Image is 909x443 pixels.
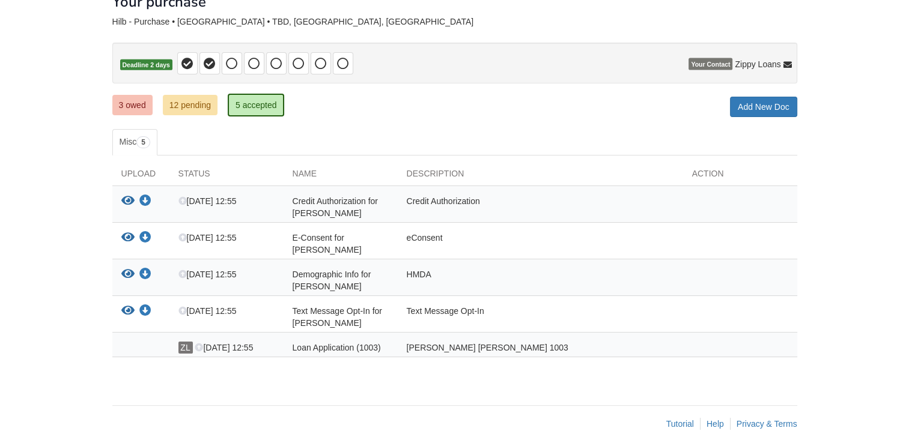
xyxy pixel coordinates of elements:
[178,306,237,316] span: [DATE] 12:55
[163,95,217,115] a: 12 pending
[398,232,683,256] div: eConsent
[112,95,153,115] a: 3 owed
[683,167,797,185] div: Action
[293,306,382,328] span: Text Message Opt-In for [PERSON_NAME]
[112,167,169,185] div: Upload
[178,342,193,354] span: ZL
[139,270,151,280] a: Download Demographic Info for Thomas Hilb
[178,233,237,243] span: [DATE] 12:55
[666,419,694,429] a: Tutorial
[398,342,683,354] div: [PERSON_NAME] [PERSON_NAME] 1003
[398,195,683,219] div: Credit Authorization
[689,58,732,70] span: Your Contact
[398,167,683,185] div: Description
[293,233,362,255] span: E-Consent for [PERSON_NAME]
[121,305,135,318] button: View Text Message Opt-In for Thomas Hilb
[293,343,381,352] span: Loan Application (1003)
[737,419,797,429] a: Privacy & Terms
[136,136,150,148] span: 5
[112,129,157,155] a: Misc
[707,419,724,429] a: Help
[121,232,135,244] button: View E-Consent for Thomas Hilb
[169,167,284,185] div: Status
[398,305,683,329] div: Text Message Opt-In
[139,234,151,243] a: Download E-Consent for Thomas Hilb
[139,307,151,316] a: Download Text Message Opt-In for Thomas Hilb
[178,196,237,206] span: [DATE] 12:55
[730,97,797,117] a: Add New Doc
[112,17,797,27] div: Hilb - Purchase • [GEOGRAPHIC_DATA] • TBD, [GEOGRAPHIC_DATA], [GEOGRAPHIC_DATA]
[293,196,378,218] span: Credit Authorization for [PERSON_NAME]
[735,58,780,70] span: Zippy Loans
[293,270,371,291] span: Demographic Info for [PERSON_NAME]
[284,167,398,185] div: Name
[121,268,135,281] button: View Demographic Info for Thomas Hilb
[178,270,237,279] span: [DATE] 12:55
[398,268,683,292] div: HMDA
[121,195,135,208] button: View Credit Authorization for Thomas Hilb
[120,59,172,71] span: Deadline 2 days
[139,197,151,206] a: Download Credit Authorization for Thomas Hilb
[228,94,285,116] a: 5 accepted
[195,343,253,352] span: [DATE] 12:55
